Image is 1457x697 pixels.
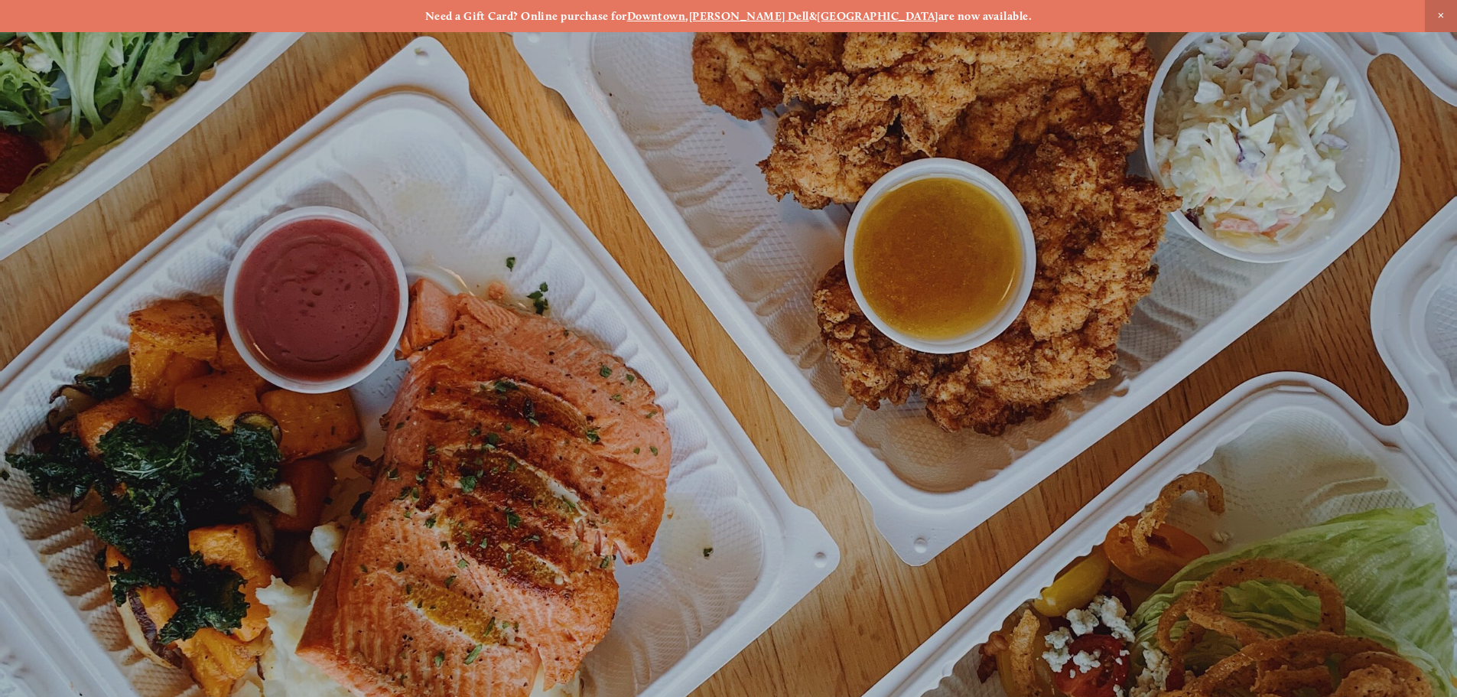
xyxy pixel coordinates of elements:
[627,9,686,23] a: Downtown
[809,9,817,23] strong: &
[689,9,809,23] a: [PERSON_NAME] Dell
[685,9,688,23] strong: ,
[817,9,938,23] a: [GEOGRAPHIC_DATA]
[938,9,1032,23] strong: are now available.
[425,9,627,23] strong: Need a Gift Card? Online purchase for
